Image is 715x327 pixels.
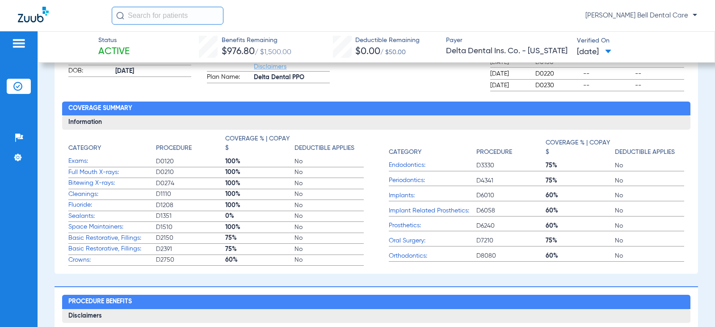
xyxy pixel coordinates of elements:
span: 75% [546,161,615,170]
span: [DATE] [115,67,191,76]
span: No [615,206,684,215]
app-breakdown-title: Procedure [156,134,225,156]
h2: Coverage Summary [62,102,690,116]
span: 60% [546,206,615,215]
span: / $50.00 [380,49,406,55]
span: 100% [225,201,294,210]
span: 75% [546,236,615,245]
span: Payer [446,36,569,45]
span: $976.80 [222,47,255,56]
span: 75% [225,234,294,242]
h3: Disclaimers [62,309,690,323]
span: No [615,191,684,200]
span: 100% [225,179,294,188]
iframe: Chat Widget [670,284,715,327]
span: 100% [225,157,294,166]
span: Full Mouth X-rays: [68,168,156,177]
span: D0210 [156,168,225,177]
h3: Information [62,115,690,130]
span: No [294,157,364,166]
span: D7210 [476,236,546,245]
span: D2150 [156,234,225,242]
span: No [294,201,364,210]
app-breakdown-title: Deductible Applies [615,134,684,160]
h2: Procedure Benefits [62,295,690,309]
app-breakdown-title: Category [68,134,156,156]
span: Implant Related Prosthetics: [389,206,476,216]
span: 100% [225,168,294,177]
span: D2750 [156,255,225,264]
span: 0% [225,212,294,221]
span: D1208 [156,201,225,210]
span: 60% [546,221,615,230]
span: No [615,161,684,170]
span: D0220 [535,69,580,78]
span: No [615,176,684,185]
span: Delta Dental PPO [254,73,330,82]
span: [DATE] [490,69,528,78]
img: hamburger-icon [12,38,26,49]
app-breakdown-title: Coverage % | Copay $ [546,134,615,160]
span: No [294,234,364,242]
span: / $1,500.00 [255,49,291,56]
span: D4341 [476,176,546,185]
app-breakdown-title: Procedure [476,134,546,160]
span: DOB: [68,66,112,77]
span: 100% [225,190,294,199]
span: Benefits Remaining [222,36,291,45]
img: Search Icon [116,12,124,20]
span: Oral Surgery: [389,236,476,246]
span: D2391 [156,245,225,254]
span: Space Maintainers: [68,222,156,232]
span: Fluoride: [68,200,156,210]
app-breakdown-title: Coverage % | Copay $ [225,134,294,156]
h4: Procedure [156,144,192,153]
span: 60% [546,251,615,260]
span: Basic Restorative, Fillings: [68,234,156,243]
h4: Coverage % | Copay $ [225,134,290,153]
span: Orthodontics: [389,251,476,261]
span: No [615,251,684,260]
span: No [615,221,684,230]
span: 100% [225,223,294,232]
span: No [294,255,364,264]
h4: Category [68,144,101,153]
span: Status [98,36,130,45]
h4: Procedure [476,148,512,157]
span: Delta Dental Ins. Co. - [US_STATE] [446,46,569,57]
span: [PERSON_NAME] Bell Dental Care [585,11,697,20]
span: Periodontics: [389,176,476,185]
span: D3330 [476,161,546,170]
span: D0230 [535,81,580,90]
span: -- [635,69,684,78]
span: No [294,212,364,221]
input: Search for patients [112,7,223,25]
h4: Deductible Applies [294,144,354,153]
span: 60% [546,191,615,200]
span: Crowns: [68,255,156,265]
img: Zuub Logo [18,7,49,22]
span: Active [98,46,130,58]
span: D6240 [476,221,546,230]
span: D0120 [156,157,225,166]
span: Plan Name: [207,72,251,83]
span: D1510 [156,223,225,232]
span: Prosthetics: [389,221,476,230]
span: Verified On [577,36,700,46]
span: D8080 [476,251,546,260]
span: No [294,223,364,232]
span: D1351 [156,212,225,221]
span: No [294,179,364,188]
span: No [294,190,364,199]
span: [DATE] [577,47,611,58]
span: Endodontics: [389,161,476,170]
app-breakdown-title: Category [389,134,476,160]
span: Sealants: [68,212,156,221]
span: Implants: [389,191,476,200]
span: Exams: [68,157,156,166]
span: Deductible Remaining [355,36,420,45]
span: 75% [225,245,294,254]
span: D6010 [476,191,546,200]
span: No [615,236,684,245]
